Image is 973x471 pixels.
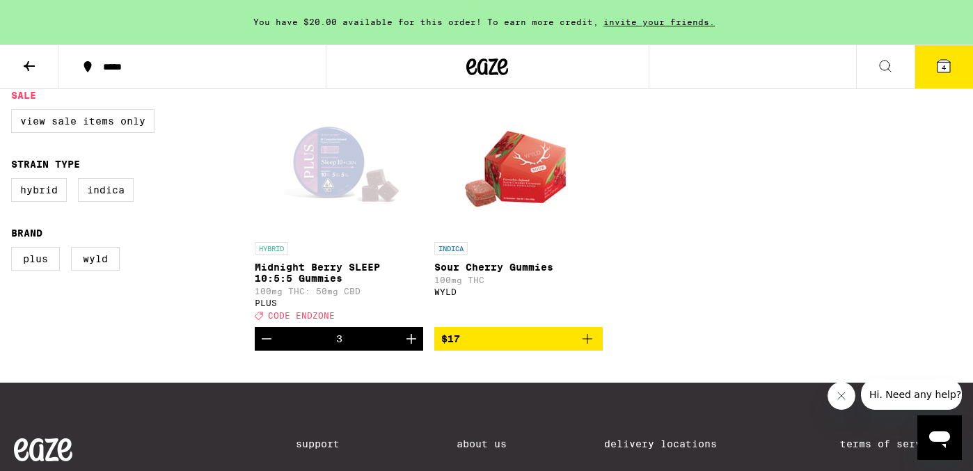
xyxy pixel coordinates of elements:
[434,262,603,273] p: Sour Cherry Gummies
[336,333,342,344] div: 3
[71,247,120,271] label: WYLD
[434,242,468,255] p: INDICA
[434,96,603,327] a: Open page for Sour Cherry Gummies from WYLD
[441,333,460,344] span: $17
[861,379,962,410] iframe: Message from company
[255,262,423,284] p: Midnight Berry SLEEP 10:5:5 Gummies
[917,415,962,460] iframe: Button to launch messaging window
[457,438,507,449] a: About Us
[255,242,288,255] p: HYBRID
[828,382,855,410] iframe: Close message
[434,327,603,351] button: Add to bag
[599,17,720,26] span: invite your friends.
[11,247,60,271] label: PLUS
[11,178,67,202] label: Hybrid
[604,438,742,449] a: Delivery Locations
[942,63,946,72] span: 4
[434,287,603,296] div: WYLD
[255,96,423,327] a: Open page for Midnight Berry SLEEP 10:5:5 Gummies from PLUS
[11,90,36,101] legend: Sale
[434,276,603,285] p: 100mg THC
[11,109,155,133] label: View Sale Items Only
[78,178,134,202] label: Indica
[255,327,278,351] button: Decrement
[255,287,423,296] p: 100mg THC: 50mg CBD
[915,45,973,88] button: 4
[449,96,588,235] img: WYLD - Sour Cherry Gummies
[268,311,335,320] span: CODE ENDZONE
[11,227,42,239] legend: Brand
[255,298,423,308] div: PLUS
[253,17,599,26] span: You have $20.00 available for this order! To earn more credit,
[840,438,959,449] a: Terms of Service
[296,438,358,449] a: Support
[400,327,423,351] button: Increment
[11,159,80,170] legend: Strain Type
